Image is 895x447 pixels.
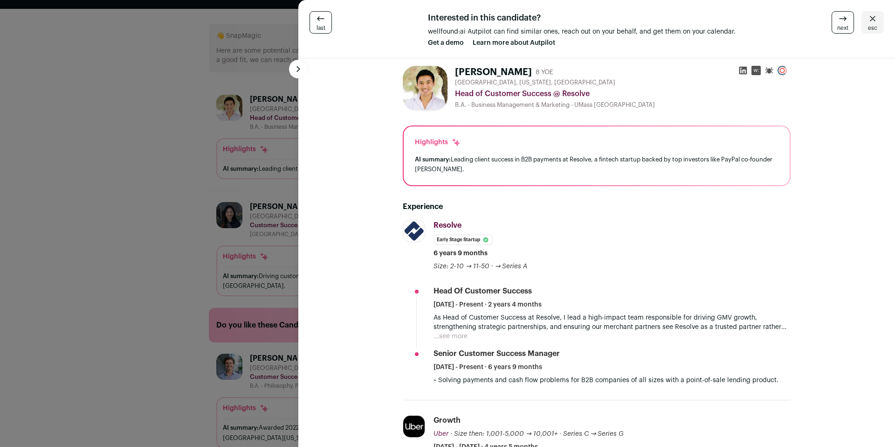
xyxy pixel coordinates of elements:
span: Size: 2-10 → 11-50 [434,263,489,270]
div: Head of Customer Success [434,286,532,296]
img: 046b842221cc5920251103cac33a6ce6d47e344b59eb72f0d26ba0bb907e91bb.jpg [403,416,425,437]
span: → Series A [495,263,528,270]
span: next [837,24,848,32]
span: Resolve [434,222,461,229]
button: Close [861,11,884,34]
h2: Experience [403,201,791,212]
div: wellfound:ai Autpilot can find similar ones, reach out on your behalf, and get them on your calen... [428,28,736,35]
a: Learn more about Autpilot [473,40,555,46]
span: · Size then: 1,001-5,000 → 10,001+ [450,431,558,437]
p: As Head of Customer Success at Resolve, I lead a high-impact team responsible for driving GMV gro... [434,313,791,332]
a: next [832,11,854,34]
h1: [PERSON_NAME] [455,66,532,79]
div: Interested in this candidate? [428,11,736,24]
span: [GEOGRAPHIC_DATA], [US_STATE], [GEOGRAPHIC_DATA] [455,79,615,86]
img: 8aa5cfd99494f929f162491ff9c14ea3ea176ffd7baa6ca5b223af043db8e14c.jpg [403,66,447,111]
a: Get a demo [428,40,464,46]
span: · [559,429,561,439]
a: last [310,11,332,34]
div: 8 YOE [536,68,553,77]
button: ...see more [434,332,468,341]
span: esc [868,24,877,32]
p: ~ Solving payments and cash flow problems for B2B companies of all sizes with a point-of-sale len... [434,376,791,385]
span: [DATE] - Present · 2 years 4 months [434,300,542,309]
span: last [317,24,325,32]
span: · [491,262,493,271]
div: Senior Customer Success Manager [434,349,560,359]
span: 6 years 9 months [434,249,488,258]
span: [DATE] - Present · 6 years 9 months [434,363,542,372]
span: AI summary: [415,156,451,162]
div: Leading client success in B2B payments at Resolve, a fintech startup backed by top investors like... [415,154,778,174]
span: Uber [434,431,448,437]
div: Highlights [415,138,461,147]
div: Growth [434,415,461,426]
img: 19db3bbe399761d5ac7635adfe36684c2522be66131259577b971397c0f2a3a9.png [403,220,425,242]
div: B.A. - Business Management & Marketing - UMass [GEOGRAPHIC_DATA] [455,101,791,109]
div: Head of Customer Success @ Resolve [455,88,791,99]
span: Series C → Series G [563,431,624,437]
li: Early Stage Startup [434,235,493,245]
